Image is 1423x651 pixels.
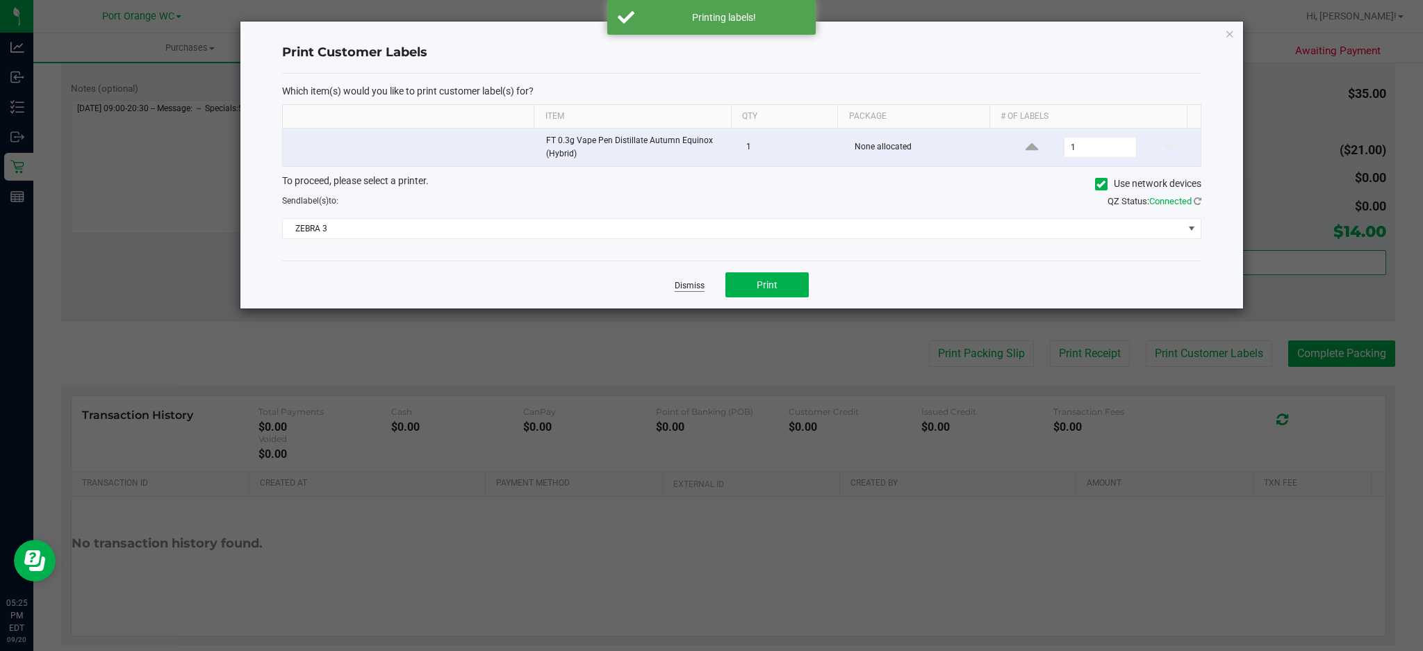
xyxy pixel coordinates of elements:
span: Send to: [282,196,338,206]
a: Dismiss [675,280,705,292]
p: Which item(s) would you like to print customer label(s) for? [282,85,1201,97]
div: To proceed, please select a printer. [272,174,1211,195]
span: label(s) [301,196,329,206]
td: 1 [738,129,846,166]
th: # of labels [989,105,1187,129]
span: Print [757,279,778,290]
div: Printing labels! [642,10,805,24]
span: Connected [1149,196,1192,206]
label: Use network devices [1095,176,1201,191]
td: None allocated [846,129,1001,166]
span: QZ Status: [1108,196,1201,206]
h4: Print Customer Labels [282,44,1201,62]
th: Qty [731,105,838,129]
span: ZEBRA 3 [283,219,1183,238]
iframe: Resource center [14,540,56,582]
th: Item [534,105,731,129]
button: Print [725,272,809,297]
td: FT 0.3g Vape Pen Distillate Autumn Equinox (Hybrid) [538,129,738,166]
th: Package [837,105,989,129]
